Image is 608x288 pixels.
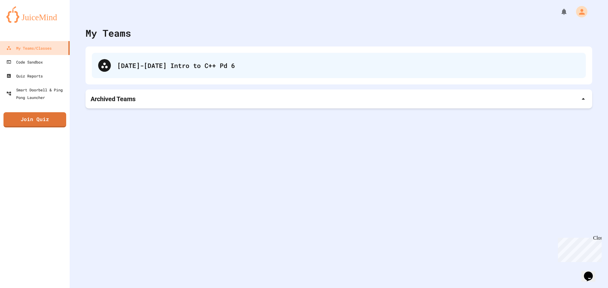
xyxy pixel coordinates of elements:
div: My Account [569,4,589,19]
div: My Notifications [548,6,569,17]
div: [DATE]-[DATE] Intro to C++ Pd 6 [92,53,586,78]
p: Archived Teams [91,95,136,103]
div: Smart Doorbell & Ping Pong Launcher [6,86,67,101]
img: logo-orange.svg [6,6,63,23]
div: Code Sandbox [6,58,43,66]
iframe: chat widget [555,235,602,262]
div: Chat with us now!Close [3,3,44,40]
div: My Teams/Classes [6,44,52,52]
a: Join Quiz [3,112,66,127]
div: My Teams [85,26,131,40]
div: [DATE]-[DATE] Intro to C++ Pd 6 [117,61,579,70]
iframe: chat widget [581,263,602,282]
div: Quiz Reports [6,72,43,80]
